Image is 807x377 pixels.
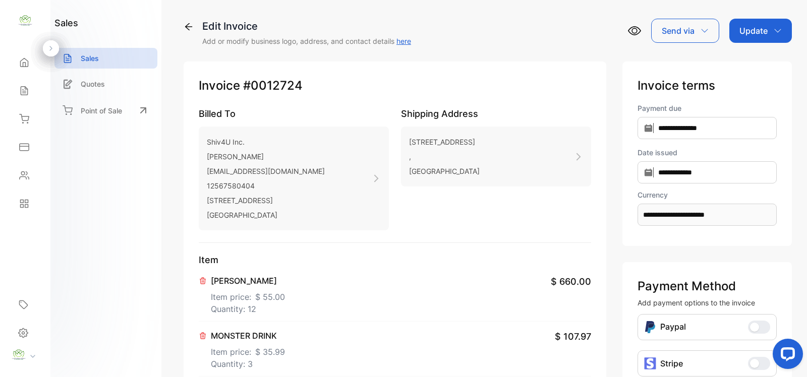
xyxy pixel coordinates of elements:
[409,135,480,149] p: [STREET_ADDRESS]
[739,25,768,37] p: Update
[81,79,105,89] p: Quotes
[11,347,26,362] img: profile
[555,330,591,343] span: $ 107.97
[409,164,480,178] p: [GEOGRAPHIC_DATA]
[207,208,325,222] p: [GEOGRAPHIC_DATA]
[207,164,325,178] p: [EMAIL_ADDRESS][DOMAIN_NAME]
[638,277,777,295] p: Payment Method
[18,13,33,28] img: logo
[207,178,325,193] p: 12567580404
[207,135,325,149] p: Shiv4U Inc.
[54,99,157,121] a: Point of Sale
[199,77,591,95] p: Invoice
[255,291,285,303] span: $ 55.00
[401,107,591,120] p: Shipping Address
[396,37,411,45] a: here
[202,36,411,46] p: Add or modify business logo, address, and contact details
[211,358,285,370] p: Quantity: 3
[638,103,777,113] label: Payment due
[255,346,285,358] span: $ 35.99
[551,275,591,288] span: $ 660.00
[644,321,656,334] img: Icon
[638,190,777,200] label: Currency
[660,357,683,369] p: Stripe
[765,335,807,377] iframe: LiveChat chat widget
[199,253,591,267] p: Item
[662,25,695,37] p: Send via
[729,19,792,43] button: Update
[211,303,285,315] p: Quantity: 12
[202,19,411,34] div: Edit Invoice
[638,147,777,158] label: Date issued
[54,48,157,69] a: Sales
[243,77,303,95] span: #0012724
[211,287,285,303] p: Item price:
[207,193,325,208] p: [STREET_ADDRESS]
[81,53,99,64] p: Sales
[199,107,389,120] p: Billed To
[660,321,686,334] p: Paypal
[207,149,325,164] p: [PERSON_NAME]
[81,105,122,116] p: Point of Sale
[644,357,656,369] img: icon
[638,297,777,308] p: Add payment options to the invoice
[54,16,78,30] h1: sales
[651,19,719,43] button: Send via
[211,330,285,342] p: MONSTER DRINK
[409,149,480,164] p: ,
[211,342,285,358] p: Item price:
[211,275,285,287] p: [PERSON_NAME]
[54,74,157,94] a: Quotes
[638,77,777,95] p: Invoice terms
